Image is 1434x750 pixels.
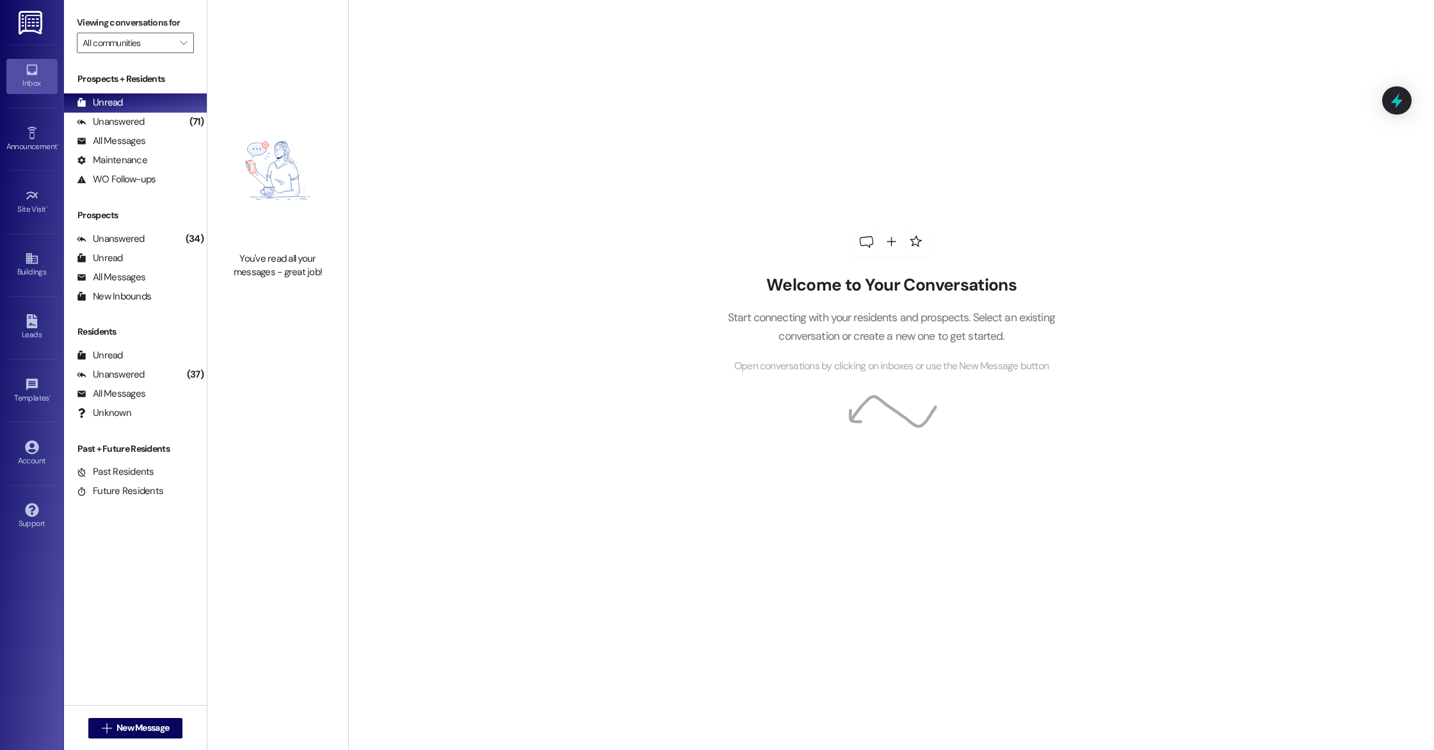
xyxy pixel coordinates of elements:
[182,229,207,249] div: (34)
[77,484,163,498] div: Future Residents
[77,290,151,303] div: New Inbounds
[83,33,173,53] input: All communities
[77,134,145,148] div: All Messages
[77,154,147,167] div: Maintenance
[57,140,59,149] span: •
[64,325,207,339] div: Residents
[64,209,207,222] div: Prospects
[49,392,51,401] span: •
[88,718,183,738] button: New Message
[64,72,207,86] div: Prospects + Residents
[77,349,123,362] div: Unread
[77,368,145,381] div: Unanswered
[6,374,58,408] a: Templates •
[117,721,169,735] span: New Message
[19,11,45,35] img: ResiDesk Logo
[180,38,187,48] i: 
[6,59,58,93] a: Inbox
[46,203,48,212] span: •
[222,252,334,280] div: You've read all your messages - great job!
[222,95,334,245] img: empty-state
[77,173,156,186] div: WO Follow-ups
[77,465,154,479] div: Past Residents
[6,499,58,534] a: Support
[734,358,1049,374] span: Open conversations by clicking on inboxes or use the New Message button
[77,232,145,246] div: Unanswered
[186,112,207,132] div: (71)
[6,248,58,282] a: Buildings
[6,310,58,345] a: Leads
[6,185,58,219] a: Site Visit •
[6,436,58,471] a: Account
[184,365,207,385] div: (37)
[708,275,1074,296] h2: Welcome to Your Conversations
[77,115,145,129] div: Unanswered
[77,13,194,33] label: Viewing conversations for
[77,251,123,265] div: Unread
[64,442,207,456] div: Past + Future Residents
[708,308,1074,345] p: Start connecting with your residents and prospects. Select an existing conversation or create a n...
[77,387,145,401] div: All Messages
[102,723,111,733] i: 
[77,96,123,109] div: Unread
[77,271,145,284] div: All Messages
[77,406,131,420] div: Unknown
